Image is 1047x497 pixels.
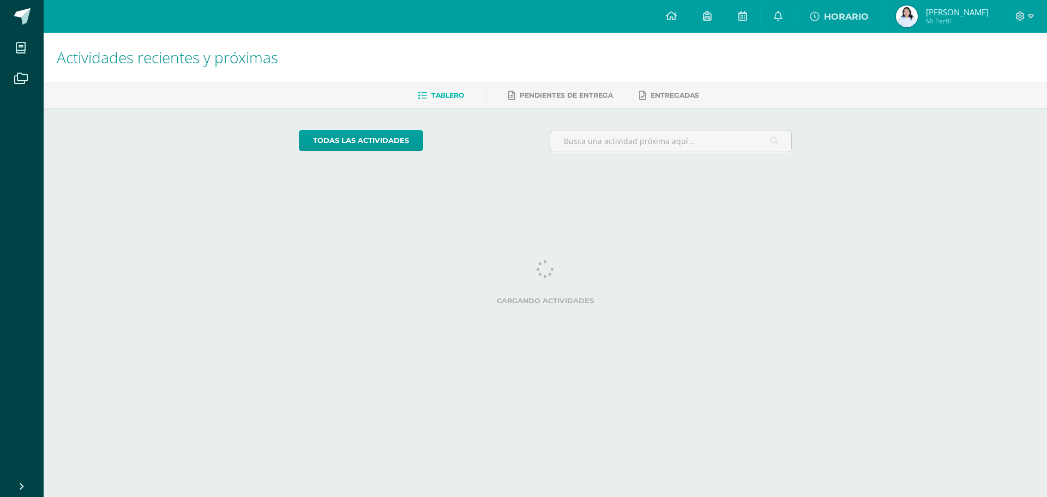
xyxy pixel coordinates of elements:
span: Entregadas [651,91,699,99]
a: todas las Actividades [299,130,423,151]
input: Busca una actividad próxima aquí... [550,130,792,152]
span: Tablero [431,91,464,99]
a: Entregadas [639,87,699,104]
img: 8a7318a875dd17d5ab79ac8153c96a7f.png [896,5,918,27]
span: Actividades recientes y próximas [57,47,278,68]
span: Pendientes de entrega [520,91,613,99]
label: Cargando actividades [299,297,792,305]
a: Pendientes de entrega [508,87,613,104]
span: [PERSON_NAME] [926,7,989,17]
a: Tablero [418,87,464,104]
span: HORARIO [824,11,869,22]
span: Mi Perfil [926,16,989,26]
